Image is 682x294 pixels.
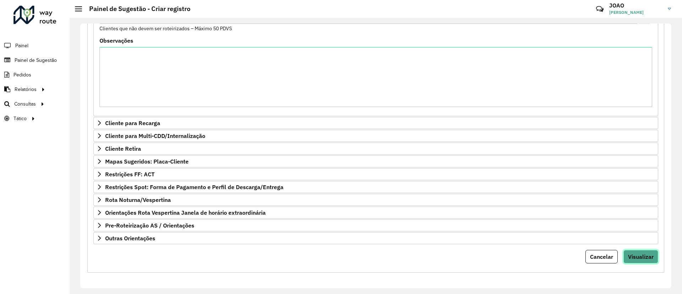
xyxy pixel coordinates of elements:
small: Clientes que não devem ser roteirizados – Máximo 50 PDVS [99,25,232,32]
span: Restrições FF: ACT [105,171,155,177]
a: Cliente para Recarga [93,117,658,129]
a: Rota Noturna/Vespertina [93,194,658,206]
span: Cliente para Recarga [105,120,160,126]
span: Pre-Roteirização AS / Orientações [105,223,194,228]
a: Orientações Rota Vespertina Janela de horário extraordinária [93,207,658,219]
span: Consultas [14,100,36,108]
button: Cancelar [585,250,618,263]
span: Cliente Retira [105,146,141,151]
a: Mapas Sugeridos: Placa-Cliente [93,155,658,167]
button: Visualizar [623,250,658,263]
a: Restrições FF: ACT [93,168,658,180]
span: Pedidos [13,71,31,79]
span: Visualizar [628,253,654,260]
span: Rota Noturna/Vespertina [105,197,171,203]
span: Mapas Sugeridos: Placa-Cliente [105,159,189,164]
a: Restrições Spot: Forma de Pagamento e Perfil de Descarga/Entrega [93,181,658,193]
span: Outras Orientações [105,235,155,241]
span: Painel de Sugestão [15,57,57,64]
span: Painel [15,42,28,49]
span: Tático [13,115,27,122]
a: Cliente Retira [93,143,658,155]
h2: Painel de Sugestão - Criar registro [82,5,190,13]
a: Cliente para Multi-CDD/Internalização [93,130,658,142]
span: Cancelar [590,253,613,260]
span: Cliente para Multi-CDD/Internalização [105,133,205,139]
a: Contato Rápido [592,1,607,17]
span: Restrições Spot: Forma de Pagamento e Perfil de Descarga/Entrega [105,184,283,190]
span: [PERSON_NAME] [609,9,662,16]
h3: JOAO [609,2,662,9]
label: Observações [99,36,133,45]
span: Relatórios [15,86,37,93]
span: Orientações Rota Vespertina Janela de horário extraordinária [105,210,266,215]
a: Outras Orientações [93,232,658,244]
a: Pre-Roteirização AS / Orientações [93,219,658,231]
